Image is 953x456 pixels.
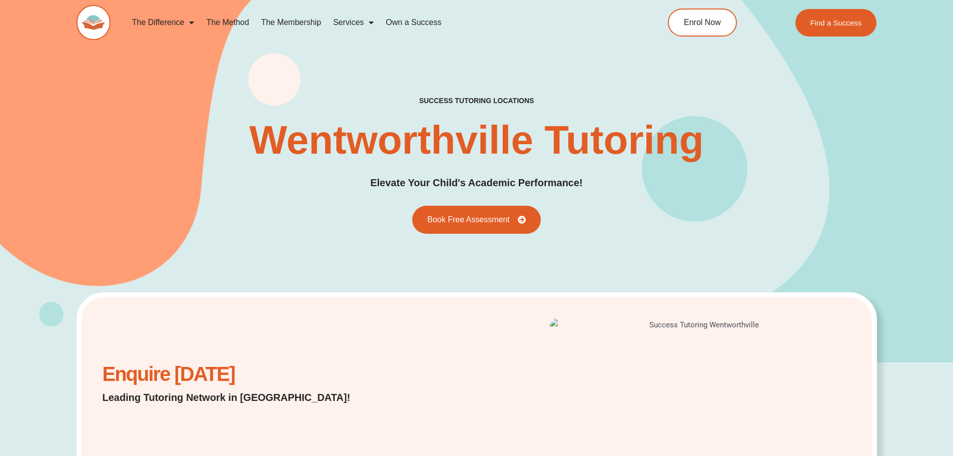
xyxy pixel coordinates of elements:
[668,9,737,37] a: Enrol Now
[412,206,541,234] a: Book Free Assessment
[255,11,327,34] a: The Membership
[249,120,703,160] h2: Wentworthville Tutoring
[126,11,622,34] nav: Menu
[427,216,510,224] span: Book Free Assessment
[200,11,255,34] a: The Method
[795,9,877,37] a: Find a Success
[380,11,447,34] a: Own a Success
[684,19,721,27] span: Enrol Now
[327,11,380,34] a: Services
[126,11,201,34] a: The Difference
[419,96,534,105] h2: success tutoring locations
[370,175,583,191] h2: Elevate Your Child's Academic Performance!
[103,368,376,380] h2: Enquire [DATE]
[103,390,376,404] h2: Leading Tutoring Network in [GEOGRAPHIC_DATA]!
[810,19,862,27] span: Find a Success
